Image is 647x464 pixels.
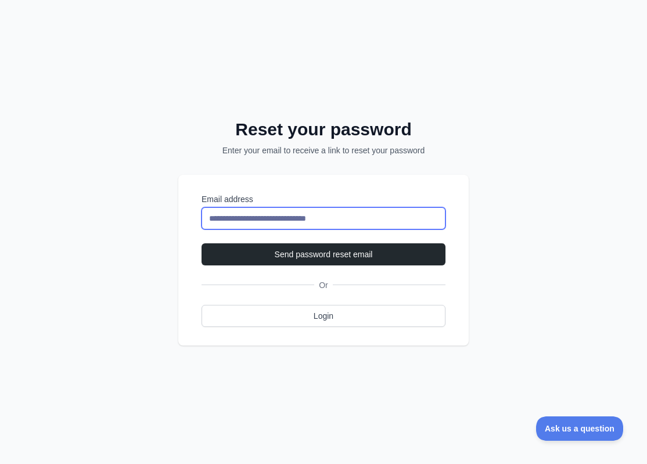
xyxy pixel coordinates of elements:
button: Send password reset email [202,243,445,265]
span: Or [314,279,333,291]
label: Email address [202,193,445,205]
a: Login [202,305,445,327]
p: Enter your email to receive a link to reset your password [193,145,454,156]
iframe: Toggle Customer Support [536,416,624,441]
h2: Reset your password [193,119,454,140]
